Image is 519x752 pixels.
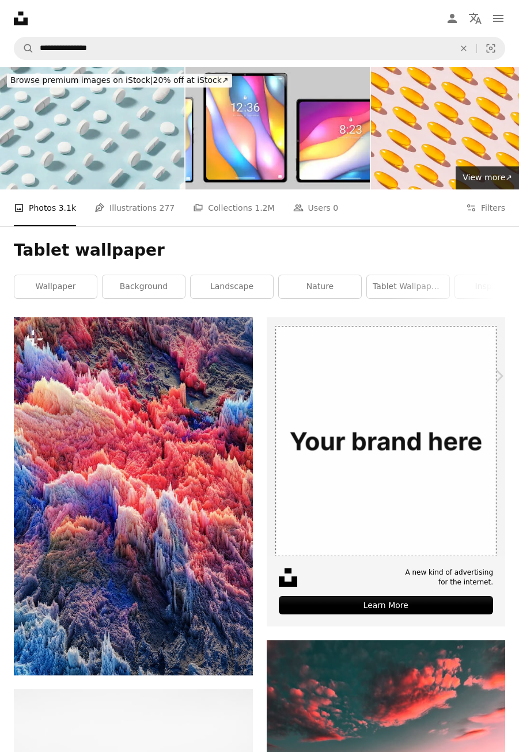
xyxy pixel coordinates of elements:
[279,568,297,587] img: file-1631678316303-ed18b8b5cb9cimage
[14,491,253,502] a: a large group of colorful rocks with a sky in the background
[14,275,97,298] a: wallpaper
[14,12,28,25] a: Home — Unsplash
[477,37,505,59] button: Visual search
[14,37,34,59] button: Search Unsplash
[279,275,361,298] a: nature
[456,166,519,189] a: View more↗
[267,317,506,626] a: A new kind of advertisingfor the internet.Learn More
[279,596,494,614] div: Learn More
[466,189,505,226] button: Filters
[451,37,476,59] button: Clear
[14,37,505,60] form: Find visuals sitewide
[479,321,519,431] a: Next
[94,189,175,226] a: Illustrations 277
[185,67,370,189] img: Generic phone and tablets lock screens with 3D art wallpaper. Set of three. Isolated on gray.
[333,202,338,214] span: 0
[160,202,175,214] span: 277
[487,7,510,30] button: Menu
[441,7,464,30] a: Log in / Sign up
[267,317,506,556] img: file-1635990775102-c9800842e1cdimage
[191,275,273,298] a: landscape
[464,7,487,30] button: Language
[103,275,185,298] a: background
[14,240,505,261] h1: Tablet wallpaper
[255,202,274,214] span: 1.2M
[463,173,512,182] span: View more ↗
[7,74,232,88] div: 20% off at iStock ↗
[10,75,153,85] span: Browse premium images on iStock |
[14,317,253,675] img: a large group of colorful rocks with a sky in the background
[193,189,274,226] a: Collections 1.2M
[405,568,493,587] span: A new kind of advertising for the internet.
[367,275,449,298] a: tablet wallpaper anime
[293,189,339,226] a: Users 0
